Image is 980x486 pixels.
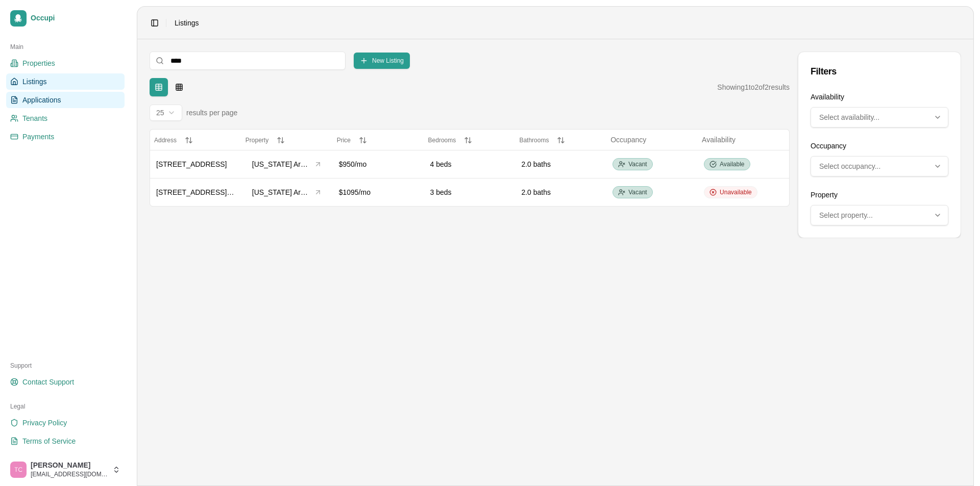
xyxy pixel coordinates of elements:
span: Occupancy [610,136,646,144]
div: Showing 1 to 2 of 2 results [717,82,790,92]
div: [STREET_ADDRESS][PERSON_NAME] [156,187,235,197]
button: Multi-select: 0 of 2 options selected. Select availability... [811,107,948,127]
a: Payments [6,129,125,145]
button: Price [337,136,420,144]
button: [US_STATE] Area Rental Properties, LLC [248,185,327,200]
span: results per page [186,108,237,118]
label: Occupancy [811,142,846,150]
span: Payments [22,132,54,142]
button: Card-based grid layout [170,78,188,96]
button: Bathrooms [519,136,602,144]
span: Select property... [819,210,873,220]
div: 3 beds [430,187,509,197]
span: [PERSON_NAME] [31,461,108,470]
span: Available [720,160,744,168]
button: Multi-select: 0 of 2 options selected. Select occupancy... [811,156,948,176]
a: Properties [6,55,125,71]
span: Listings [175,18,199,28]
button: Tabular view with sorting [150,78,168,96]
div: Filters [811,64,948,79]
div: Main [6,39,125,55]
label: Availability [811,93,844,101]
span: Vacant [628,188,647,196]
span: Applications [22,95,61,105]
button: New Listing [354,53,410,69]
div: 2.0 baths [521,159,600,169]
button: Multi-select: 0 of 21 options selected. Select property... [811,205,948,225]
a: Listings [6,73,125,90]
a: Tenants [6,110,125,126]
button: Property [246,136,329,144]
span: Bedrooms [428,137,456,144]
span: Privacy Policy [22,418,67,428]
div: 2.0 baths [521,187,600,197]
span: Tenants [22,113,47,123]
span: Address [154,137,177,144]
span: Bathrooms [519,137,549,144]
nav: breadcrumb [175,18,199,28]
button: Bedrooms [428,136,511,144]
span: [US_STATE] Area Rental Properties, LLC [252,159,312,169]
a: Applications [6,92,125,108]
span: Contact Support [22,377,74,387]
div: $1095/mo [339,187,418,197]
span: Occupi [31,14,120,23]
a: Occupi [6,6,125,31]
span: [US_STATE] Area Rental Properties, LLC [252,187,312,197]
a: Contact Support [6,374,125,390]
div: Legal [6,398,125,415]
span: Terms of Service [22,436,76,446]
span: Select occupancy... [819,161,880,171]
span: Listings [22,76,46,87]
div: $950/mo [339,159,418,169]
button: Address [154,136,237,144]
span: Select availability... [819,112,879,122]
span: Unavailable [720,188,752,196]
span: Vacant [628,160,647,168]
label: Property [811,191,838,199]
span: Availability [702,136,736,144]
button: Trudy Childers[PERSON_NAME][EMAIL_ADDRESS][DOMAIN_NAME] [6,457,125,482]
span: Properties [22,58,55,68]
a: Terms of Service [6,433,125,449]
span: New Listing [372,57,404,65]
span: Price [337,137,351,144]
span: [EMAIL_ADDRESS][DOMAIN_NAME] [31,470,108,478]
div: 4 beds [430,159,509,169]
a: Privacy Policy [6,415,125,431]
img: Trudy Childers [10,462,27,478]
div: [STREET_ADDRESS] [156,159,235,169]
button: [US_STATE] Area Rental Properties, LLC [248,157,327,172]
div: Support [6,357,125,374]
span: Property [246,137,268,144]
